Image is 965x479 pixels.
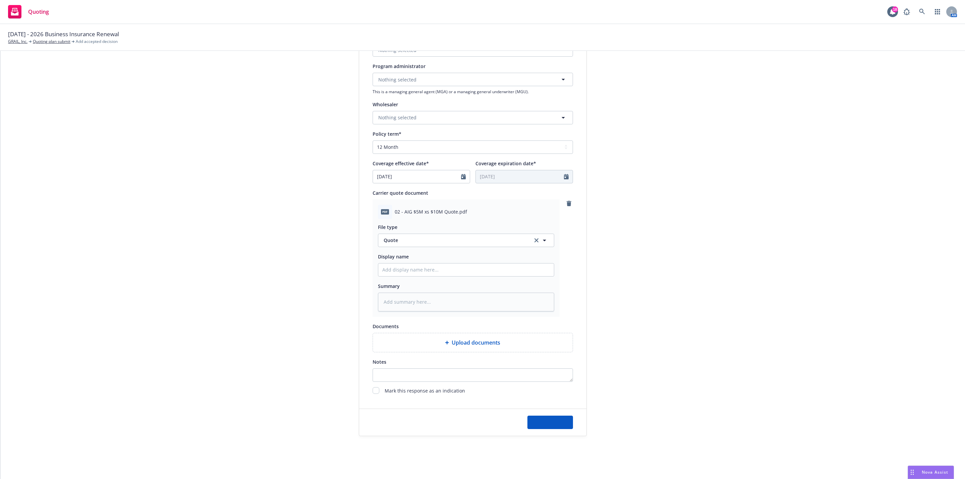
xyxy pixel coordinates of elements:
span: 02 - AIG $5M xs $10M Quote.pdf [395,208,467,215]
a: Search [915,5,929,18]
a: remove [565,199,573,207]
span: Summary [378,283,400,289]
span: Coverage expiration date* [475,160,536,167]
span: Program administrator [373,63,426,69]
span: Mark this response as an indication [385,387,465,395]
button: Next [527,416,573,429]
span: Coverage effective date* [373,160,429,167]
a: Report a Bug [900,5,913,18]
span: Upload documents [452,339,500,347]
span: Carrier quote document [373,190,428,196]
span: [DATE] - 2026 Business Insurance Renewal [8,30,119,39]
svg: Calendar [564,174,569,179]
input: Add display name here... [378,263,554,276]
a: Quoting [5,2,52,21]
div: Upload documents [373,333,573,352]
span: Notes [373,359,386,365]
button: Nothing selected [373,111,573,124]
span: Policy term* [373,131,401,137]
button: Nova Assist [908,466,954,479]
span: Add accepted decision [76,39,118,45]
span: This is a managing general agent (MGA) or a managing general underwriter (MGU). [373,89,573,95]
input: MM/DD/YYYY [476,170,564,183]
span: Quote [384,237,525,244]
span: pdf [381,209,389,214]
a: GRAIL, Inc. [8,39,27,45]
a: Switch app [931,5,944,18]
button: Nothing selected [373,73,573,86]
span: Quoting [28,9,49,14]
button: Quoteclear selection [378,234,554,247]
span: File type [378,224,397,230]
svg: Calendar [461,174,466,179]
span: Nothing selected [378,114,416,121]
a: clear selection [532,236,540,244]
a: Quoting plan submit [33,39,70,45]
div: Drag to move [908,466,916,479]
span: Wholesaler [373,101,398,108]
input: MM/DD/YYYY [373,170,461,183]
span: Documents [373,323,399,330]
span: Display name [378,253,409,260]
span: Nova Assist [922,469,948,475]
div: 18 [892,6,898,12]
span: Nothing selected [378,76,416,83]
